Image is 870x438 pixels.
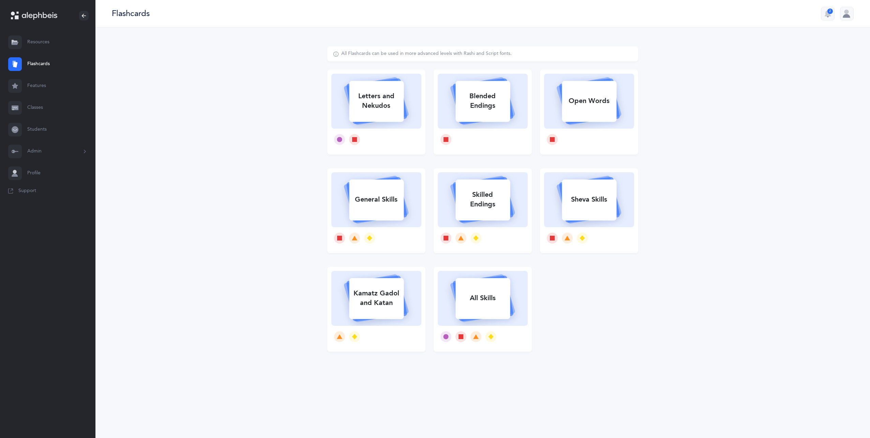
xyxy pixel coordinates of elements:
div: Open Words [562,92,616,110]
div: Skilled Endings [455,186,510,213]
div: Letters and Nekudos [349,87,404,115]
div: General Skills [349,191,404,208]
div: Kamatz Gadol and Katan [349,284,404,312]
div: Sheva Skills [562,191,616,208]
div: All Skills [455,289,510,307]
div: 2 [827,9,833,14]
div: Blended Endings [455,87,510,115]
span: Support [18,188,36,194]
div: All Flashcards can be used in more advanced levels with Rashi and Script fonts. [341,50,512,57]
button: 2 [821,7,835,20]
div: Flashcards [112,8,150,19]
